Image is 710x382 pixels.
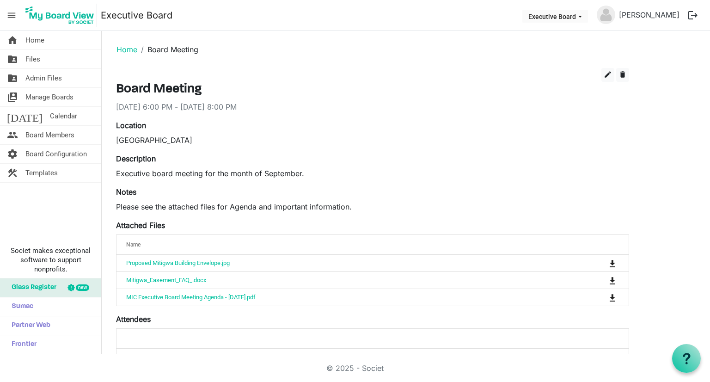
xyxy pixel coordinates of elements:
span: menu [3,6,20,24]
button: Download [606,257,619,270]
span: home [7,31,18,49]
button: Download [606,274,619,287]
span: Societ makes exceptional software to support nonprofits. [4,246,97,274]
span: switch_account [7,88,18,106]
a: Home [116,45,137,54]
span: folder_shared [7,50,18,68]
span: Sumac [7,297,33,316]
button: Executive Board dropdownbutton [522,10,588,23]
span: Name [126,241,141,248]
a: Executive Board [101,6,172,25]
img: no-profile-picture.svg [597,6,615,24]
span: settings [7,145,18,163]
span: [DATE] [7,107,43,125]
div: new [76,284,89,291]
span: Partner Web [7,316,50,335]
label: Attached Files [116,220,165,231]
a: Proposed Mitigwa Building Envelope.jpg [126,259,230,266]
img: My Board View Logo [23,4,97,27]
span: Files [25,50,40,68]
span: Templates [25,164,58,182]
span: construction [7,164,18,182]
a: Mitigwa_Easement_FAQ_.docx [126,277,206,283]
span: Admin Files [25,69,62,87]
span: folder_shared [7,69,18,87]
div: [GEOGRAPHIC_DATA] [116,135,629,146]
h3: Board Meeting [116,82,629,98]
label: Location [116,120,146,131]
td: No Board Members invited [116,349,629,366]
td: MIC Executive Board Meeting Agenda - 9.17.2025.pdf is template cell column header Name [116,289,571,306]
button: edit [601,68,614,82]
span: Calendar [50,107,77,125]
a: © 2025 - Societ [326,364,384,373]
td: is Command column column header [571,255,629,271]
span: Home [25,31,44,49]
label: Description [116,153,156,164]
span: Board Configuration [25,145,87,163]
div: [DATE] 6:00 PM - [DATE] 8:00 PM [116,101,629,112]
button: logout [683,6,703,25]
td: Proposed Mitigwa Building Envelope.jpg is template cell column header Name [116,255,571,271]
a: [PERSON_NAME] [615,6,683,24]
label: Attendees [116,314,151,325]
span: delete [618,70,627,79]
span: people [7,126,18,144]
li: Board Meeting [137,44,198,55]
span: Board Members [25,126,74,144]
td: Mitigwa_Easement_FAQ_.docx is template cell column header Name [116,271,571,289]
span: edit [604,70,612,79]
span: Glass Register [7,278,56,297]
p: Executive board meeting for the month of September. [116,168,629,179]
p: Please see the attached files for Agenda and important information. [116,201,629,212]
td: is Command column column header [571,271,629,289]
td: is Command column column header [571,289,629,306]
span: Frontier [7,335,37,354]
button: Download [606,291,619,304]
span: Manage Boards [25,88,73,106]
label: Notes [116,186,136,197]
a: MIC Executive Board Meeting Agenda - [DATE].pdf [126,294,256,301]
button: delete [616,68,629,82]
a: My Board View Logo [23,4,101,27]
